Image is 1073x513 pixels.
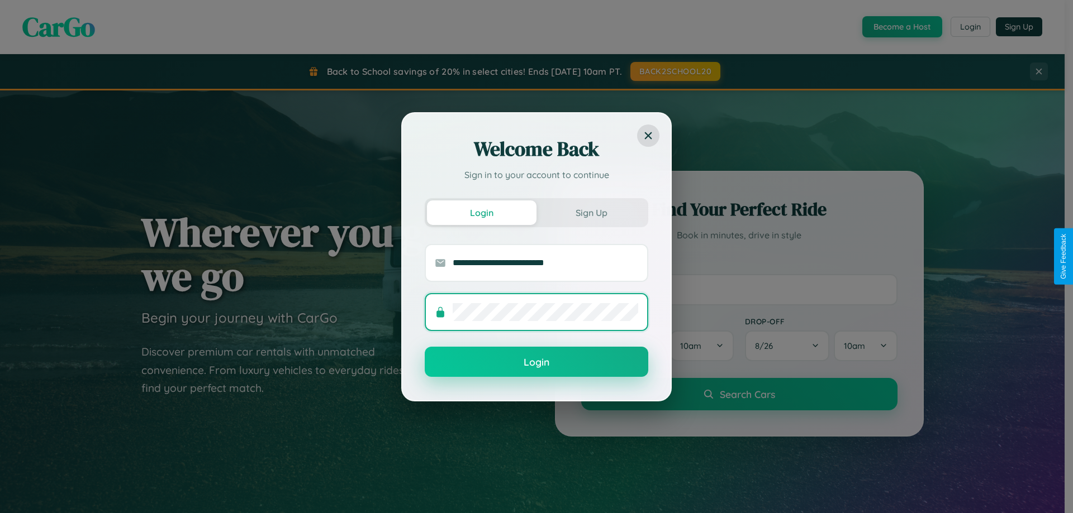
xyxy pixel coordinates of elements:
[1060,234,1067,279] div: Give Feedback
[427,200,536,225] button: Login
[425,136,648,162] h2: Welcome Back
[536,200,646,225] button: Sign Up
[425,347,648,377] button: Login
[425,168,648,181] p: Sign in to your account to continue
